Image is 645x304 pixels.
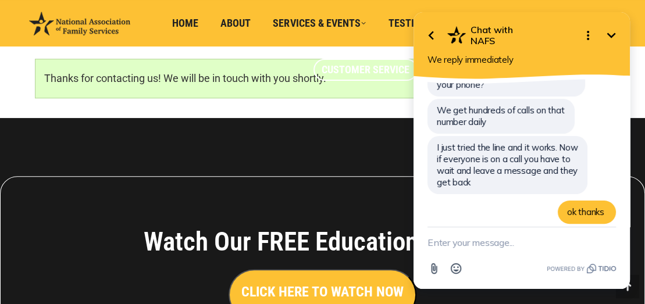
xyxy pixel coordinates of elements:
a: Testimonials [380,12,463,34]
span: Services & Events [273,17,366,30]
span: We reply immediately [29,54,115,65]
a: CLICK HERE TO WATCH NOW [229,287,416,299]
button: Open options [178,24,201,47]
span: About [220,17,251,30]
a: Home [164,12,206,34]
h4: Watch Our FREE Educational Video [88,226,557,257]
span: ok thanks [169,206,206,217]
h2: NAFS [72,24,173,47]
a: About [212,12,259,34]
h3: CLICK HERE TO WATCH NOW [241,282,404,302]
span: Customer Service [322,63,409,76]
span: Home [172,17,198,30]
span: I just tried the line and it works. Now if everyone is on a call you have to wait and leave a mes... [38,142,180,188]
img: National Association of Family Services [29,12,130,35]
p: Thanks for contacting us! We will be in touch with you shortly. [44,68,601,89]
button: Open Emoji picker [47,257,69,280]
button: Attach file button [24,257,47,280]
button: Minimize [201,24,224,47]
a: Customer Service [313,59,418,81]
textarea: New message [29,227,218,257]
span: Chat with [72,24,173,35]
a: Powered by Tidio. [148,262,218,276]
span: Testimonials [388,17,455,30]
span: We get hundreds of calls on that number daily [38,105,166,127]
